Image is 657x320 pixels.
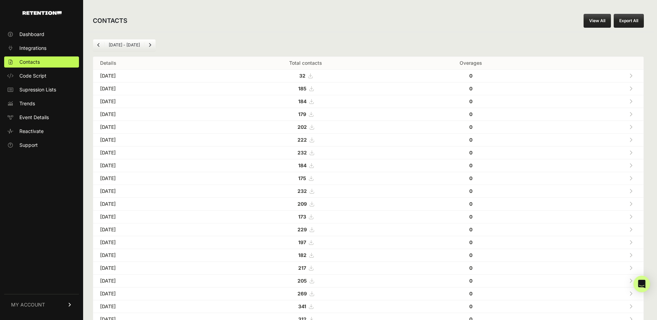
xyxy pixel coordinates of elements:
span: Reactivate [19,128,44,135]
span: Contacts [19,59,40,65]
strong: 0 [469,278,472,284]
a: Integrations [4,43,79,54]
a: 184 [298,162,313,168]
span: Dashboard [19,31,44,38]
strong: 0 [469,291,472,296]
a: 217 [298,265,313,271]
th: Total contacts [213,57,399,70]
td: [DATE] [93,262,213,275]
strong: 0 [469,98,472,104]
strong: 0 [469,162,472,168]
a: View All [584,14,611,28]
strong: 0 [469,201,472,207]
strong: 0 [469,188,472,194]
th: Overages [399,57,543,70]
a: 184 [298,98,313,104]
strong: 32 [299,73,305,79]
span: Trends [19,100,35,107]
a: 32 [299,73,312,79]
button: Export All [614,14,644,28]
td: [DATE] [93,121,213,134]
a: Event Details [4,112,79,123]
td: [DATE] [93,287,213,300]
a: 202 [298,124,314,130]
span: Event Details [19,114,49,121]
a: 175 [298,175,313,181]
a: 232 [298,150,314,155]
a: 232 [298,188,314,194]
strong: 209 [298,201,307,207]
strong: 179 [298,111,306,117]
td: [DATE] [93,146,213,159]
strong: 232 [298,150,307,155]
strong: 0 [469,239,472,245]
a: 173 [298,214,313,220]
td: [DATE] [93,185,213,198]
td: [DATE] [93,108,213,121]
td: [DATE] [93,82,213,95]
strong: 182 [298,252,307,258]
td: [DATE] [93,300,213,313]
strong: 184 [298,162,307,168]
a: Contacts [4,56,79,68]
span: Supression Lists [19,86,56,93]
a: 341 [298,303,313,309]
a: Support [4,140,79,151]
td: [DATE] [93,70,213,82]
td: [DATE] [93,249,213,262]
strong: 173 [298,214,306,220]
a: 222 [298,137,314,143]
span: Support [19,142,38,149]
strong: 217 [298,265,306,271]
a: Next [144,39,156,51]
h2: CONTACTS [93,16,127,26]
a: Trends [4,98,79,109]
strong: 0 [469,137,472,143]
strong: 341 [298,303,306,309]
td: [DATE] [93,275,213,287]
strong: 0 [469,252,472,258]
a: Reactivate [4,126,79,137]
td: [DATE] [93,236,213,249]
strong: 0 [469,265,472,271]
td: [DATE] [93,95,213,108]
strong: 0 [469,226,472,232]
strong: 222 [298,137,307,143]
strong: 232 [298,188,307,194]
strong: 0 [469,86,472,91]
td: [DATE] [93,172,213,185]
strong: 0 [469,175,472,181]
span: Integrations [19,45,46,52]
strong: 205 [298,278,307,284]
td: [DATE] [93,198,213,211]
span: Code Script [19,72,46,79]
strong: 0 [469,150,472,155]
a: Code Script [4,70,79,81]
a: 229 [298,226,314,232]
a: 182 [298,252,313,258]
li: [DATE] - [DATE] [104,42,144,48]
td: [DATE] [93,159,213,172]
strong: 229 [298,226,307,232]
td: [DATE] [93,211,213,223]
strong: 0 [469,214,472,220]
a: 179 [298,111,313,117]
a: 209 [298,201,314,207]
strong: 185 [298,86,307,91]
strong: 0 [469,73,472,79]
a: Dashboard [4,29,79,40]
td: [DATE] [93,134,213,146]
a: 269 [298,291,314,296]
strong: 0 [469,303,472,309]
strong: 202 [298,124,307,130]
a: Previous [93,39,104,51]
a: MY ACCOUNT [4,294,79,315]
strong: 0 [469,111,472,117]
div: Open Intercom Messenger [633,276,650,292]
strong: 269 [298,291,307,296]
a: Supression Lists [4,84,79,95]
th: Details [93,57,213,70]
strong: 175 [298,175,306,181]
a: 185 [298,86,313,91]
a: 205 [298,278,314,284]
